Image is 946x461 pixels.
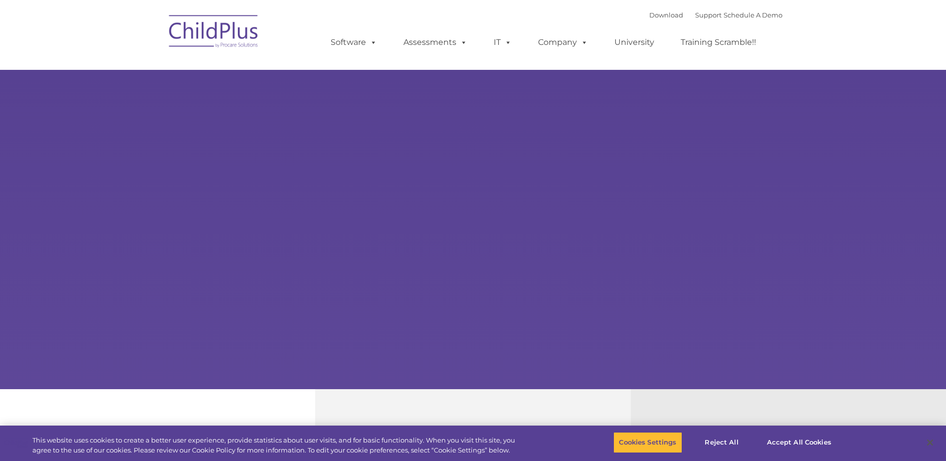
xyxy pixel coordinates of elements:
button: Accept All Cookies [761,432,837,453]
button: Close [919,432,941,454]
a: Schedule A Demo [724,11,782,19]
a: Download [649,11,683,19]
div: This website uses cookies to create a better user experience, provide statistics about user visit... [32,436,520,455]
button: Cookies Settings [613,432,682,453]
font: | [649,11,782,19]
a: Company [528,32,598,52]
a: Assessments [393,32,477,52]
a: Software [321,32,387,52]
a: University [604,32,664,52]
a: Support [695,11,722,19]
button: Reject All [691,432,753,453]
a: Training Scramble!! [671,32,766,52]
a: IT [484,32,522,52]
img: ChildPlus by Procare Solutions [164,8,264,58]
